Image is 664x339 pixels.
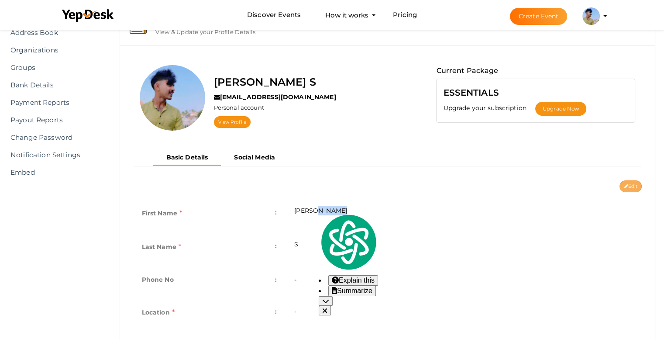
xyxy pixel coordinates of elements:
label: [EMAIL_ADDRESS][DOMAIN_NAME] [214,93,336,101]
button: How it works [323,7,371,23]
a: Payment Reports [7,94,104,111]
a: Bank Details [7,76,104,94]
b: Basic Details [166,153,208,161]
a: View Profile [214,116,251,128]
a: Groups [7,59,104,76]
button: Basic Details [153,150,221,166]
button: Summarize [328,286,376,296]
label: Personal account [214,104,264,112]
label: Current Package [436,65,498,76]
img: ACg8ocJGBugWf46vlAxFKnmEmXFB0dVIE6nLWHjAnHOX4--cnbseAhP8MQ=s100 [140,65,205,131]
a: Embed [7,164,104,181]
td: - [286,265,642,297]
td: [PERSON_NAME] [286,197,642,231]
label: View & Update your Profile Details [155,25,256,35]
b: Social Media [234,153,275,161]
a: Organizations [7,42,104,59]
label: [PERSON_NAME] S [214,74,316,90]
label: Upgrade your subscription [443,104,535,112]
button: Explain this [328,275,378,286]
a: Address Book [7,24,104,42]
label: ESSENTIALS [443,86,499,100]
button: Edit [619,180,642,192]
span: : [275,240,277,252]
button: Upgrade Now [535,102,586,116]
button: Create Event [510,8,568,25]
a: Notification Settings [7,146,104,164]
a: Pricing [393,7,417,23]
a: Payout Reports [7,111,104,129]
img: ACg8ocJGBugWf46vlAxFKnmEmXFB0dVIE6nLWHjAnHOX4--cnbseAhP8MQ=s100 [582,7,600,25]
span: : [275,206,277,218]
a: Change Password [7,129,104,146]
span: Explain this [339,277,375,284]
label: Last Name [142,240,182,254]
span: : [275,305,277,318]
label: First Name [142,206,182,220]
span: Summarize [337,287,372,294]
a: Profile Details View & Update your Profile Details [124,29,651,37]
a: Discover Events [247,7,301,23]
button: Social Media [221,150,288,165]
label: Location [142,305,175,319]
td: S [286,231,642,265]
span: : [275,273,277,286]
label: Phone No [142,273,174,286]
td: - [286,297,642,330]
